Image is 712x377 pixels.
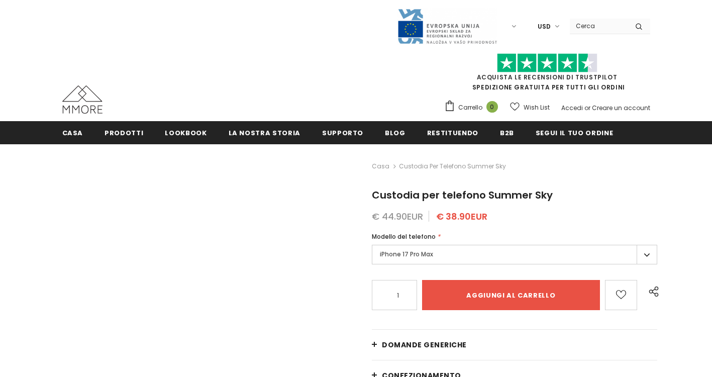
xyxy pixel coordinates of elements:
[105,121,143,144] a: Prodotti
[427,128,478,138] span: Restituendo
[165,121,207,144] a: Lookbook
[584,104,590,112] span: or
[322,121,363,144] a: supporto
[510,99,550,116] a: Wish List
[570,19,628,33] input: Search Site
[105,128,143,138] span: Prodotti
[385,128,405,138] span: Blog
[165,128,207,138] span: Lookbook
[372,232,436,241] span: Modello del telefono
[444,100,503,115] a: Carrello 0
[486,101,498,113] span: 0
[427,121,478,144] a: Restituendo
[62,121,83,144] a: Casa
[592,104,650,112] a: Creare un account
[500,128,514,138] span: B2B
[382,340,467,350] span: Domande generiche
[536,128,613,138] span: Segui il tuo ordine
[524,103,550,113] span: Wish List
[538,22,551,32] span: USD
[458,103,482,113] span: Carrello
[500,121,514,144] a: B2B
[229,121,300,144] a: La nostra storia
[497,53,597,73] img: Fidati di Pilot Stars
[372,160,389,172] a: Casa
[561,104,583,112] a: Accedi
[397,22,497,30] a: Javni Razpis
[372,330,657,360] a: Domande generiche
[397,8,497,45] img: Javni Razpis
[372,210,423,223] span: € 44.90EUR
[536,121,613,144] a: Segui il tuo ordine
[372,245,657,264] label: iPhone 17 Pro Max
[436,210,487,223] span: € 38.90EUR
[62,128,83,138] span: Casa
[444,58,650,91] span: SPEDIZIONE GRATUITA PER TUTTI GLI ORDINI
[385,121,405,144] a: Blog
[322,128,363,138] span: supporto
[229,128,300,138] span: La nostra storia
[399,160,506,172] span: Custodia per telefono Summer Sky
[422,280,599,310] input: Aggiungi al carrello
[477,73,618,81] a: Acquista le recensioni di TrustPilot
[62,85,103,114] img: Casi MMORE
[372,188,553,202] span: Custodia per telefono Summer Sky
